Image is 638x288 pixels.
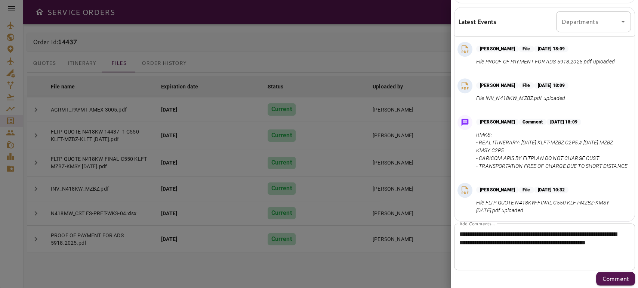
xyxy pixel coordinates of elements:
button: Comment [596,272,635,285]
p: Comment [602,274,629,283]
p: File [519,82,534,89]
p: File FLTP QUOTE N418KW-FINAL C550 KLFT-MZBZ-KMSY [DATE].pdf uploaded [476,199,628,215]
p: [DATE] 10:32 [534,187,569,193]
h6: Latest Events [458,17,496,26]
p: Comment [519,119,546,125]
p: File PROOF OF PAYMENT FOR ADS 5918.2025.pdf uploaded [476,58,615,66]
img: PDF File [459,185,471,196]
p: [DATE] 18:09 [534,46,569,52]
img: PDF File [459,80,471,91]
p: [PERSON_NAME] [476,46,519,52]
button: Open [618,16,628,27]
p: File [519,46,534,52]
p: [PERSON_NAME] [476,82,519,89]
p: RMKS: - REAL ITINERARY: [DATE] KLFT-MZBZ C2P5 // [DATE] MZBZ KMSY C2P5 - CARICOM APIS BY FLTPLAN ... [476,131,628,170]
p: File [519,187,534,193]
img: Message Icon [460,117,470,128]
p: [PERSON_NAME] [476,119,519,125]
p: [DATE] 18:09 [546,119,581,125]
label: Add Comments... [459,220,495,226]
p: File INV_N418KW_MZBZ.pdf uploaded [476,94,568,102]
p: [DATE] 18:09 [534,82,569,89]
p: [PERSON_NAME] [476,187,519,193]
img: PDF File [459,44,471,55]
